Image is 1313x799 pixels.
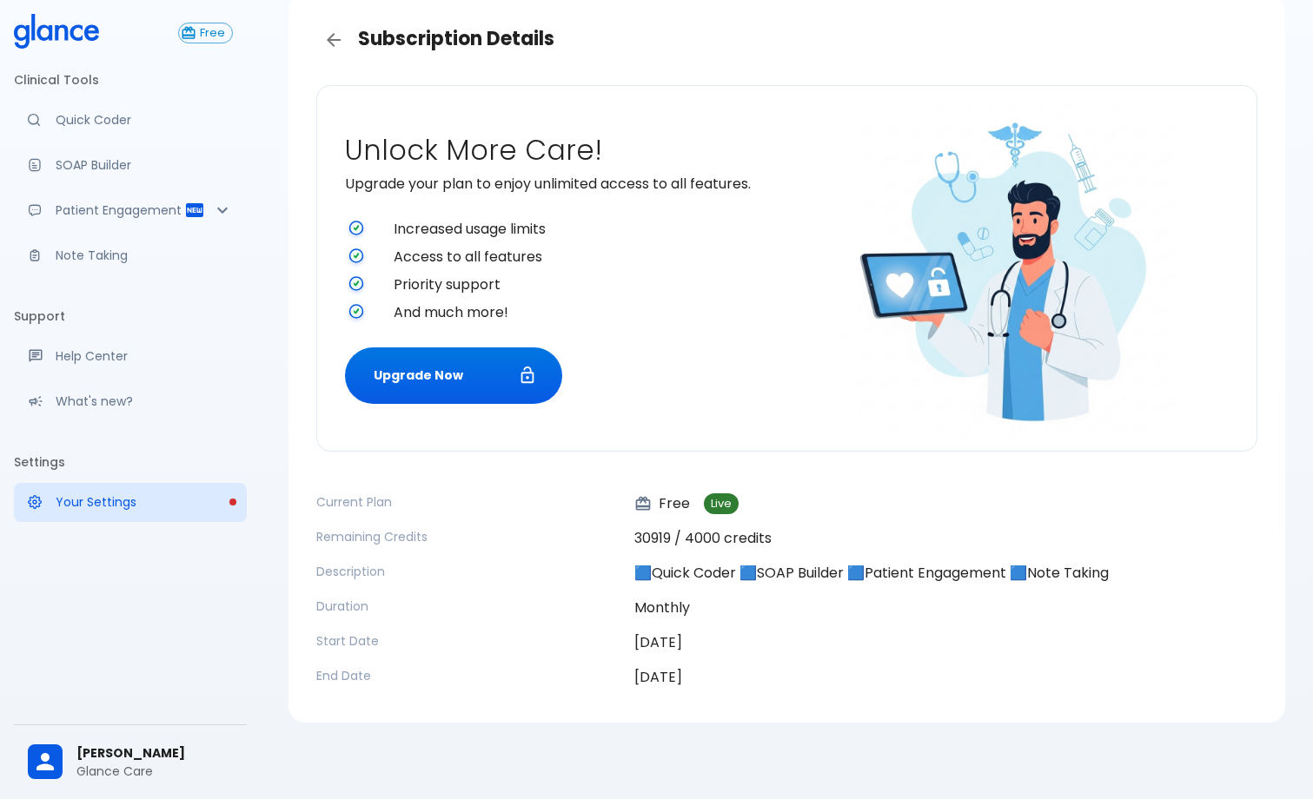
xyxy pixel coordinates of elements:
div: Patient Reports & Referrals [14,191,247,229]
h3: Subscription Details [316,23,1257,57]
span: Increased usage limits [394,219,780,240]
a: Docugen: Compose a clinical documentation in seconds [14,146,247,184]
a: Back [316,23,351,57]
div: Recent updates and feature releases [14,382,247,420]
li: Settings [14,441,247,483]
span: Live [704,498,739,511]
p: Free [634,493,690,514]
p: Note Taking [56,247,233,264]
li: Clinical Tools [14,59,247,101]
p: Start Date [316,632,620,650]
p: Glance Care [76,763,233,780]
p: Description [316,563,620,580]
p: SOAP Builder [56,156,233,174]
span: And much more! [394,302,780,323]
button: Upgrade Now [345,347,562,404]
div: [PERSON_NAME]Glance Care [14,732,247,792]
h2: Unlock More Care! [345,134,780,167]
time: [DATE] [634,667,682,687]
p: Upgrade your plan to enjoy unlimited access to all features. [345,174,780,195]
p: Remaining Credits [316,528,620,545]
a: Click to view or change your subscription [178,23,247,43]
p: Patient Engagement [56,201,184,219]
a: Moramiz: Find ICD10AM codes instantly [14,101,247,139]
time: [DATE] [634,632,682,652]
button: Free [178,23,233,43]
p: Duration [316,598,620,615]
p: Quick Coder [56,111,233,129]
li: Support [14,295,247,337]
a: Please complete account setup [14,483,247,521]
p: Help Center [56,347,233,365]
p: Monthly [634,598,1257,618]
a: Get help from our support team [14,337,247,375]
span: [PERSON_NAME] [76,744,233,763]
p: 30919 / 4000 credits [634,528,1257,549]
img: doctor-unlocking-care [838,93,1185,440]
a: Advanced note-taking [14,236,247,274]
p: What's new? [56,393,233,410]
span: Access to all features [394,247,780,267]
p: End Date [316,667,620,684]
p: Your Settings [56,493,233,511]
p: Current Plan [316,493,620,511]
span: Priority support [394,274,780,295]
p: 🟦Quick Coder 🟦SOAP Builder 🟦Patient Engagement 🟦Note Taking [634,563,1257,584]
span: Free [193,27,232,40]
